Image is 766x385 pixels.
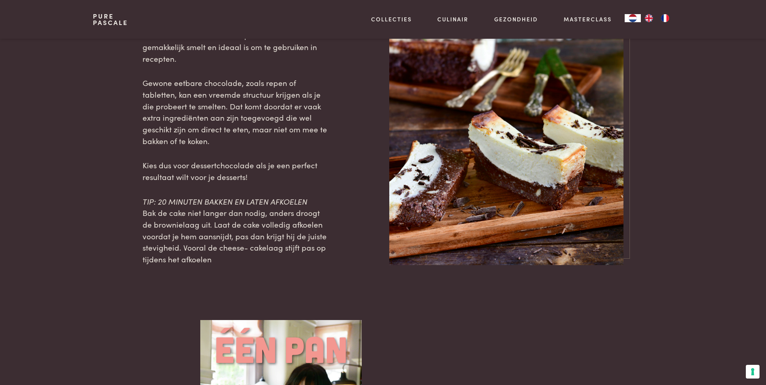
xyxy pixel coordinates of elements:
[371,15,412,23] a: Collecties
[564,15,612,23] a: Masterclass
[143,18,317,64] span: Dessertchocolade is speciaal ontwikkeld om te verwerken in desserts. Het is pure chocolade die ge...
[657,14,673,22] a: FR
[494,15,538,23] a: Gezondheid
[143,196,307,207] span: TIP: 20 MINUTEN BAKKEN EN LATEN AFKOELEN
[746,365,760,379] button: Uw voorkeuren voor toestemming voor trackingtechnologieën
[143,207,327,264] span: Bak de cake niet langer dan nodig, anders droogt de brownielaag uit. Laat de cake volledig afkoel...
[93,13,128,26] a: PurePascale
[625,14,641,22] a: NL
[625,14,673,22] aside: Language selected: Nederlands
[641,14,673,22] ul: Language list
[143,159,317,182] span: Kies dus voor dessertchocolade als je een perfect resultaat wilt voor je desserts!
[437,15,468,23] a: Culinair
[389,6,623,265] img: pascale_naessens_een_pan_sfeerbeelden_tendens
[625,14,641,22] div: Language
[143,77,327,146] span: Gewone eetbare chocolade, zoals repen of tabletten, kan een vreemde structuur krijgen als je die ...
[641,14,657,22] a: EN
